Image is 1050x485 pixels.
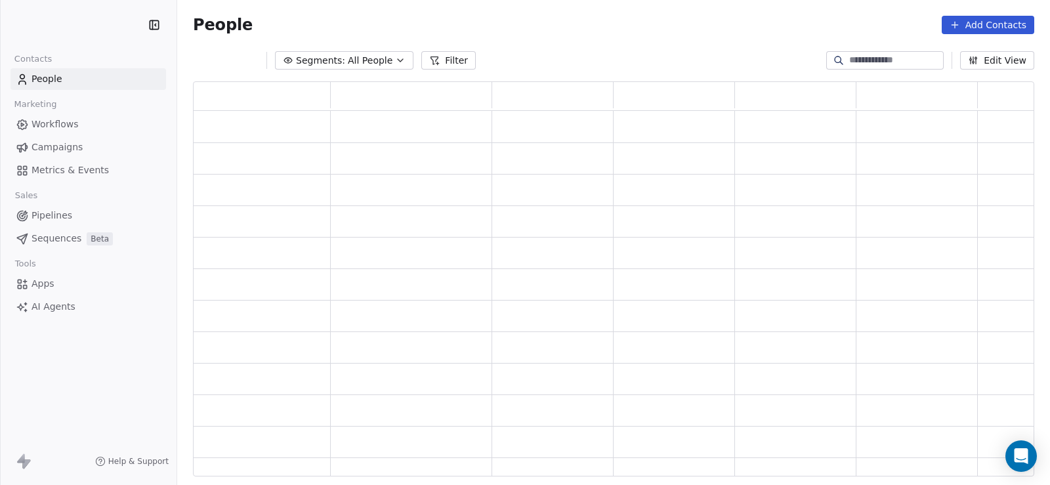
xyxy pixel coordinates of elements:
span: All People [348,54,392,68]
span: Apps [31,277,54,291]
span: Tools [9,254,41,274]
a: Workflows [10,114,166,135]
div: Open Intercom Messenger [1005,440,1037,472]
a: Help & Support [95,456,169,467]
span: Marketing [9,95,62,114]
span: Segments: [296,54,345,68]
span: Help & Support [108,456,169,467]
span: People [31,72,62,86]
a: People [10,68,166,90]
a: Metrics & Events [10,159,166,181]
span: Sequences [31,232,81,245]
span: Contacts [9,49,58,69]
span: AI Agents [31,300,75,314]
span: Metrics & Events [31,163,109,177]
span: Beta [87,232,113,245]
a: Pipelines [10,205,166,226]
a: Campaigns [10,137,166,158]
a: Apps [10,273,166,295]
button: Filter [421,51,476,70]
span: Campaigns [31,140,83,154]
button: Edit View [960,51,1034,70]
span: People [193,15,253,35]
a: AI Agents [10,296,166,318]
span: Pipelines [31,209,72,222]
span: Sales [9,186,43,205]
button: Add Contacts [942,16,1034,34]
span: Workflows [31,117,79,131]
a: SequencesBeta [10,228,166,249]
